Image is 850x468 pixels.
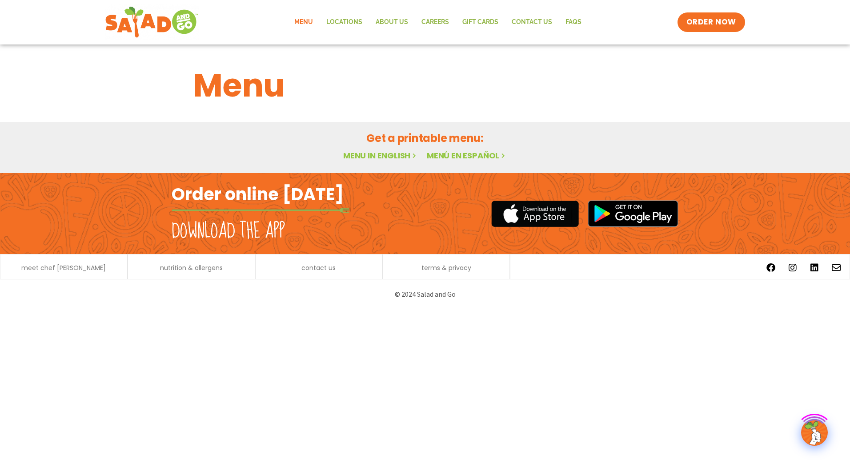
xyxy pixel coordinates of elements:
[415,12,456,32] a: Careers
[21,265,106,271] a: meet chef [PERSON_NAME]
[288,12,320,32] a: Menu
[588,200,678,227] img: google_play
[559,12,588,32] a: FAQs
[686,17,736,28] span: ORDER NOW
[301,265,336,271] a: contact us
[172,183,344,205] h2: Order online [DATE]
[172,219,285,244] h2: Download the app
[176,288,674,300] p: © 2024 Salad and Go
[160,265,223,271] a: nutrition & allergens
[491,199,579,228] img: appstore
[105,4,199,40] img: new-SAG-logo-768×292
[421,265,471,271] a: terms & privacy
[456,12,505,32] a: GIFT CARDS
[193,130,657,146] h2: Get a printable menu:
[427,150,507,161] a: Menú en español
[369,12,415,32] a: About Us
[505,12,559,32] a: Contact Us
[320,12,369,32] a: Locations
[288,12,588,32] nav: Menu
[678,12,745,32] a: ORDER NOW
[343,150,418,161] a: Menu in English
[193,61,657,109] h1: Menu
[172,208,349,213] img: fork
